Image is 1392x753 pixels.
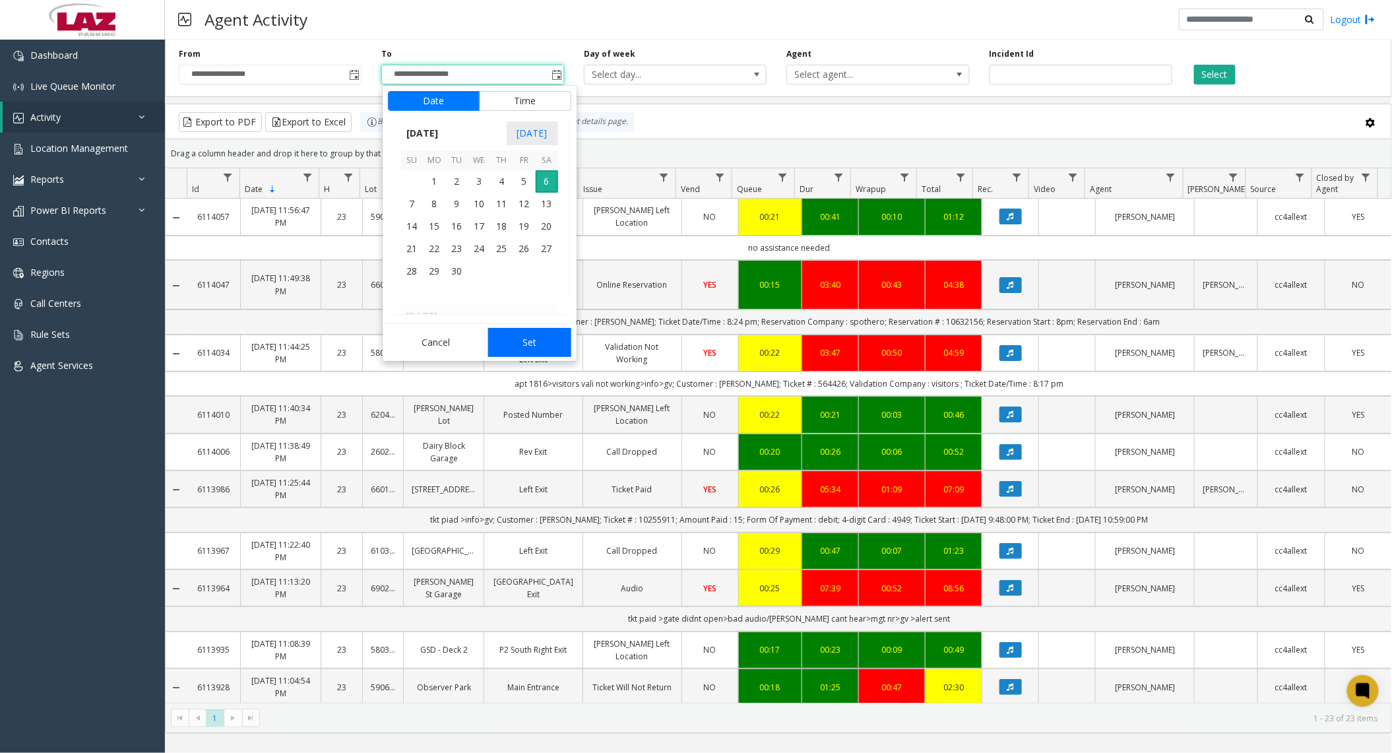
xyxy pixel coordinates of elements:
a: [PERSON_NAME] [1104,346,1186,359]
span: Toggle popup [346,65,361,84]
span: YES [1352,347,1364,358]
a: [PERSON_NAME] St Garage [412,575,476,601]
button: Cancel [388,328,485,357]
div: 00:52 [867,582,917,595]
a: 260229 [371,445,396,458]
div: 00:50 [867,346,917,359]
span: NO [704,211,716,222]
a: 23 [329,445,354,458]
a: 01:23 [933,544,974,557]
a: 00:26 [810,445,850,458]
a: Audio [591,582,674,595]
div: 00:43 [867,278,917,291]
span: 18 [491,215,513,238]
td: online resv>no tkt at entry>info>gv; Customer : [PERSON_NAME]; Ticket Date/Time : 8:24 pm; Reserv... [187,310,1391,334]
span: 13 [536,193,558,215]
a: 04:38 [933,278,974,291]
a: NO [1333,544,1383,557]
img: 'icon' [13,175,24,185]
a: 6114057 [195,211,232,223]
td: Monday, September 29, 2025 [424,260,446,282]
a: NO [690,211,730,223]
a: [PERSON_NAME] [1104,544,1186,557]
a: 23 [329,409,354,421]
a: YES [690,582,730,595]
div: 00:21 [810,409,850,421]
button: Export to Excel [265,112,352,132]
a: 590619 [371,211,396,223]
a: 6113967 [195,544,232,557]
a: [PERSON_NAME] [1104,445,1186,458]
td: Monday, September 22, 2025 [424,238,446,260]
a: 00:47 [810,544,850,557]
td: Sunday, September 28, 2025 [401,260,424,282]
td: Wednesday, September 24, 2025 [468,238,491,260]
span: Live Queue Monitor [30,80,115,92]
a: 6113935 [195,643,232,656]
a: 00:46 [933,409,974,421]
a: [DATE] 11:49:38 PM [249,272,313,297]
a: Issue Filter Menu [655,168,673,186]
a: 00:03 [867,409,917,421]
img: 'icon' [13,51,24,61]
a: [PERSON_NAME] [1203,346,1250,359]
a: [DATE] 11:22:40 PM [249,539,313,564]
a: 08:56 [933,582,974,595]
a: [GEOGRAPHIC_DATA] Exit [492,575,575,601]
a: cc4allext [1266,582,1316,595]
a: Rev Exit [492,445,575,458]
td: apt 1816>visitors vali not working>info>gv; Customer : [PERSON_NAME]; Ticket # : 564426; Validati... [187,372,1391,396]
a: [PERSON_NAME] Left Location [591,204,674,229]
a: 6114006 [195,445,232,458]
a: Video Filter Menu [1064,168,1082,186]
a: [PERSON_NAME] [1104,582,1186,595]
img: 'icon' [13,361,24,372]
span: 8 [424,193,446,215]
td: Saturday, September 13, 2025 [536,193,558,215]
a: [PERSON_NAME] Left Location [591,638,674,663]
a: 00:26 [747,483,794,496]
div: 00:41 [810,211,850,223]
a: [DATE] 11:40:34 PM [249,402,313,427]
td: Wednesday, September 10, 2025 [468,193,491,215]
a: Dur Filter Menu [830,168,848,186]
a: [PERSON_NAME] [1203,483,1250,496]
td: tkt paid >gate didnt open>bad audio/[PERSON_NAME] cant hear>mgt nr>gv >alert sent [187,606,1391,631]
span: YES [703,279,716,290]
a: Collapse Details [166,280,187,291]
span: 15 [424,215,446,238]
a: Validation Not Working [591,341,674,366]
a: Parker Filter Menu [1224,168,1242,186]
a: Left Exit [492,483,575,496]
div: 00:29 [747,544,794,557]
span: Regions [30,266,65,278]
a: Activity [3,102,165,133]
td: Tuesday, September 9, 2025 [446,193,468,215]
span: 23 [446,238,468,260]
a: Logout [1331,13,1376,26]
td: Thursday, September 18, 2025 [491,215,513,238]
a: Posted Number [492,409,575,421]
a: 620425 [371,409,396,421]
a: 00:22 [747,346,794,359]
span: NO [704,446,716,457]
img: 'icon' [13,299,24,310]
span: YES [703,583,716,594]
a: 23 [329,643,354,656]
a: cc4allext [1266,278,1316,291]
span: YES [1352,211,1364,222]
a: 23 [329,211,354,223]
td: Tuesday, September 30, 2025 [446,260,468,282]
span: 21 [401,238,424,260]
span: 22 [424,238,446,260]
a: [DATE] 11:13:20 PM [249,575,313,601]
div: 00:15 [747,278,794,291]
img: pageIcon [178,3,191,36]
a: 6113986 [195,483,232,496]
span: Reports [30,173,64,185]
button: Select [1194,65,1236,84]
button: Time tab [479,91,571,111]
span: 10 [468,193,491,215]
